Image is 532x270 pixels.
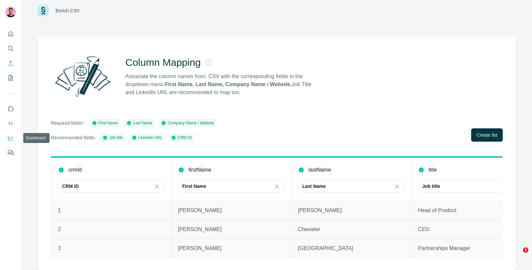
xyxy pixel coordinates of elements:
div: Last Name [126,120,152,126]
button: Create list [471,128,503,142]
p: [PERSON_NAME] [178,206,284,214]
p: crmId [68,166,82,174]
img: Surfe Logo [38,5,49,16]
button: Use Surfe API [5,117,16,129]
p: 3 [58,244,164,252]
p: [PERSON_NAME] [298,206,404,214]
p: lastName [309,166,331,174]
button: Use Surfe on LinkedIn [5,103,16,115]
iframe: Intercom notifications message [399,153,532,252]
span: Create list [476,132,497,138]
iframe: Intercom live chat [509,247,525,263]
p: 1 [58,206,164,214]
p: firstName [189,166,211,174]
div: First Name [92,120,118,126]
div: LinkedIn URL [132,135,163,141]
p: Last Name [302,183,326,190]
span: 1 [523,247,528,253]
h2: Column Mapping [125,57,201,68]
button: My lists [5,72,16,84]
div: Company Name / Website [161,120,214,126]
button: Search [5,43,16,55]
p: Associate the column names from. CSV with the corresponding fields in the dropdown menu: Job Titl... [125,72,318,96]
p: [GEOGRAPHIC_DATA] [298,244,404,252]
button: Feedback [5,147,16,159]
img: Surfe Illustration - Column Mapping [51,53,115,100]
p: First Name [182,183,206,190]
button: Dashboard [5,132,16,144]
p: Recommended fields: [51,134,96,141]
p: [PERSON_NAME] [178,244,284,252]
div: Job title [102,135,123,141]
div: CRM ID [171,135,192,141]
p: 2 [58,225,164,233]
div: Enrich CSV [56,7,79,14]
img: Avatar [5,7,16,17]
p: Required fields*: [51,120,85,126]
p: CRM ID [62,183,79,190]
button: Enrich CSV [5,57,16,69]
p: Chevalier [298,225,404,233]
strong: First Name, Last Name, Company Name / Website. [165,81,292,87]
button: Quick start [5,28,16,40]
p: [PERSON_NAME] [178,225,284,233]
